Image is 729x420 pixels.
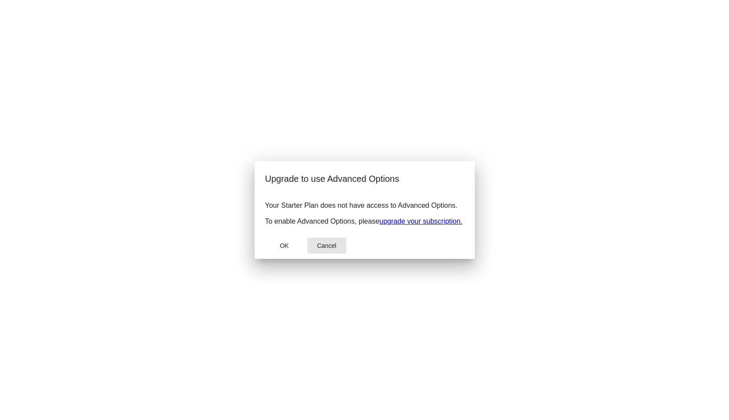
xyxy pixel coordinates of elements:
[307,238,346,254] button: Close dialog
[265,172,464,186] h2: Upgrade to use Advanced Options
[280,242,289,249] span: OK
[317,242,337,249] span: Cancel
[379,217,463,225] a: upgrade your subscription.
[265,202,464,225] p: Your Starter Plan does not have access to Advanced Options. To enable Advanced Options, please
[265,238,304,254] button: Close dialog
